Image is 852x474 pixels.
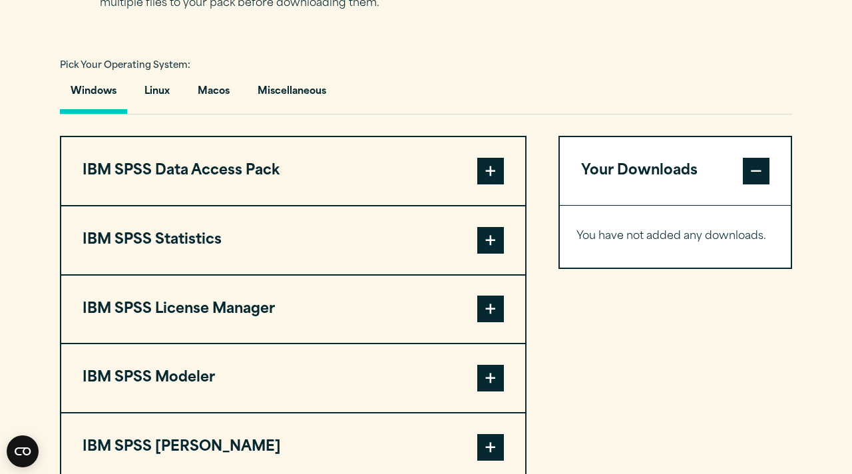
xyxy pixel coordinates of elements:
button: Your Downloads [560,137,791,205]
button: Open CMP widget [7,435,39,467]
button: IBM SPSS Statistics [61,206,525,274]
button: IBM SPSS Modeler [61,344,525,412]
button: Miscellaneous [247,76,337,114]
button: IBM SPSS Data Access Pack [61,137,525,205]
button: Linux [134,76,180,114]
button: IBM SPSS License Manager [61,276,525,344]
button: Macos [187,76,240,114]
span: Pick Your Operating System: [60,61,190,70]
p: You have not added any downloads. [576,227,774,246]
button: Windows [60,76,127,114]
div: Your Downloads [560,205,791,268]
